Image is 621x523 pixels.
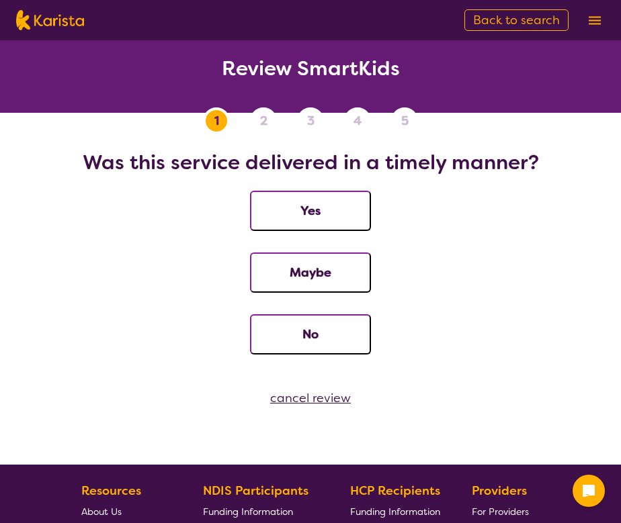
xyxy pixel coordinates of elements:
[472,501,534,522] a: For Providers
[16,10,84,30] img: Karista logo
[81,506,122,518] span: About Us
[250,191,371,231] button: Yes
[350,483,440,499] b: HCP Recipients
[589,16,601,25] img: menu
[203,501,319,522] a: Funding Information
[350,506,440,518] span: Funding Information
[464,9,569,31] a: Back to search
[307,111,315,131] span: 3
[401,111,409,131] span: 5
[16,150,605,175] h2: Was this service delivered in a timely manner?
[203,506,293,518] span: Funding Information
[473,12,560,28] span: Back to search
[472,483,527,499] b: Providers
[260,111,267,131] span: 2
[354,111,362,131] span: 4
[250,314,371,354] button: No
[16,56,605,81] h2: Review SmartKids
[350,501,440,522] a: Funding Information
[203,483,308,499] b: NDIS Participants
[472,506,529,518] span: For Providers
[81,483,141,499] b: Resources
[214,111,219,131] span: 1
[250,252,371,293] button: Maybe
[81,501,171,522] a: About Us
